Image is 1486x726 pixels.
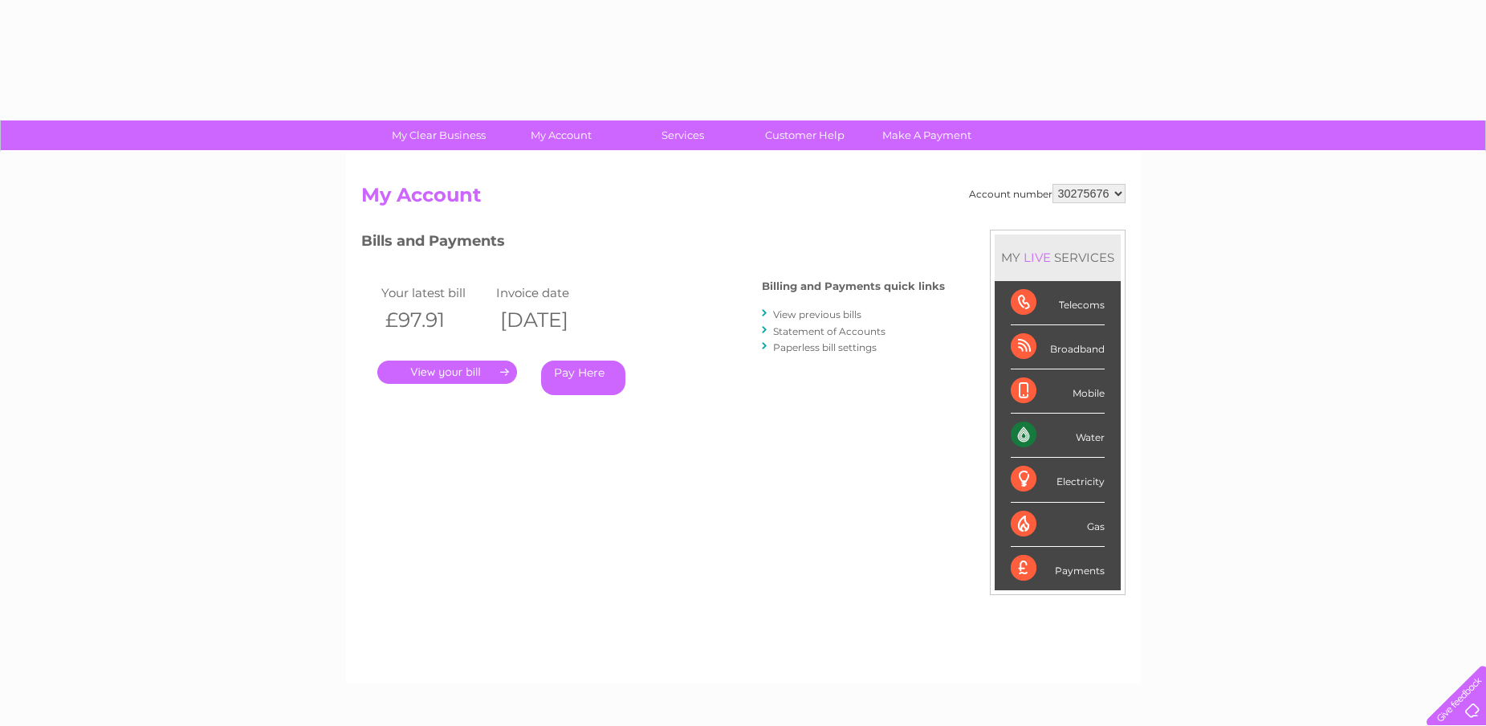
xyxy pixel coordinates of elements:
[773,308,861,320] a: View previous bills
[541,361,625,395] a: Pay Here
[495,120,627,150] a: My Account
[377,304,493,336] th: £97.91
[492,304,608,336] th: [DATE]
[1011,325,1105,369] div: Broadband
[1011,503,1105,547] div: Gas
[995,235,1121,280] div: MY SERVICES
[773,341,877,353] a: Paperless bill settings
[373,120,505,150] a: My Clear Business
[969,184,1126,203] div: Account number
[361,184,1126,214] h2: My Account
[1011,458,1105,502] div: Electricity
[1020,250,1054,265] div: LIVE
[762,280,945,292] h4: Billing and Payments quick links
[1011,281,1105,325] div: Telecoms
[739,120,871,150] a: Customer Help
[1011,414,1105,458] div: Water
[492,282,608,304] td: Invoice date
[1011,369,1105,414] div: Mobile
[773,325,885,337] a: Statement of Accounts
[1011,547,1105,590] div: Payments
[361,230,945,258] h3: Bills and Payments
[617,120,749,150] a: Services
[861,120,993,150] a: Make A Payment
[377,361,517,384] a: .
[377,282,493,304] td: Your latest bill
